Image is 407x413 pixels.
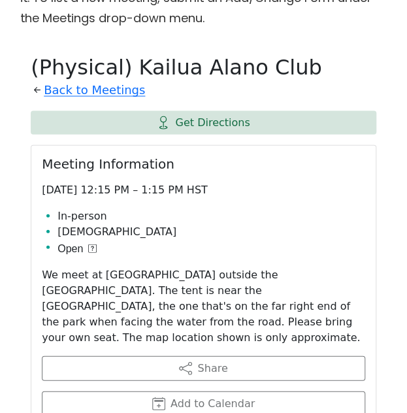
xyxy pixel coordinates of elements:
a: Back to Meetings [44,80,145,101]
li: [DEMOGRAPHIC_DATA] [57,224,365,240]
p: [DATE] 12:15 PM – 1:15 PM HST [42,182,365,198]
p: We meet at [GEOGRAPHIC_DATA] outside the [GEOGRAPHIC_DATA]. The tent is near the [GEOGRAPHIC_DATA... [42,267,365,346]
a: Get Directions [31,111,376,135]
button: Open [57,241,97,257]
li: In-person [57,208,365,224]
h1: (Physical) Kailua Alano Club [31,55,376,80]
h2: Meeting Information [42,156,365,172]
button: Share [42,356,365,381]
span: Open [57,241,83,257]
